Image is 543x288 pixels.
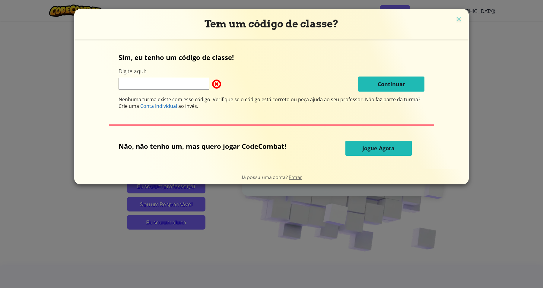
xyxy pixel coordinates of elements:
[119,53,234,62] font: Sim, eu tenho um código de classe!
[345,141,412,156] button: Jogue Agora
[119,96,364,103] font: Nenhuma turma existe com esse código. Verifique se o código está correto ou peça ajuda ao seu pro...
[362,145,395,152] font: Jogue Agora
[119,67,146,75] font: Digite aqui:
[140,103,177,109] font: Conta Individual
[289,174,302,180] a: Entrar
[119,96,420,109] font: Não faz parte da turma? Crie uma
[378,80,405,88] font: Continuar
[205,18,338,30] font: Tem um código de classe?
[455,15,463,24] img: ícone de fechamento
[178,103,198,109] font: ao invés.
[241,174,288,180] font: Já possui uma conta?
[358,77,424,92] button: Continuar
[119,142,286,151] font: Não, não tenho um, mas quero jogar CodeCombat!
